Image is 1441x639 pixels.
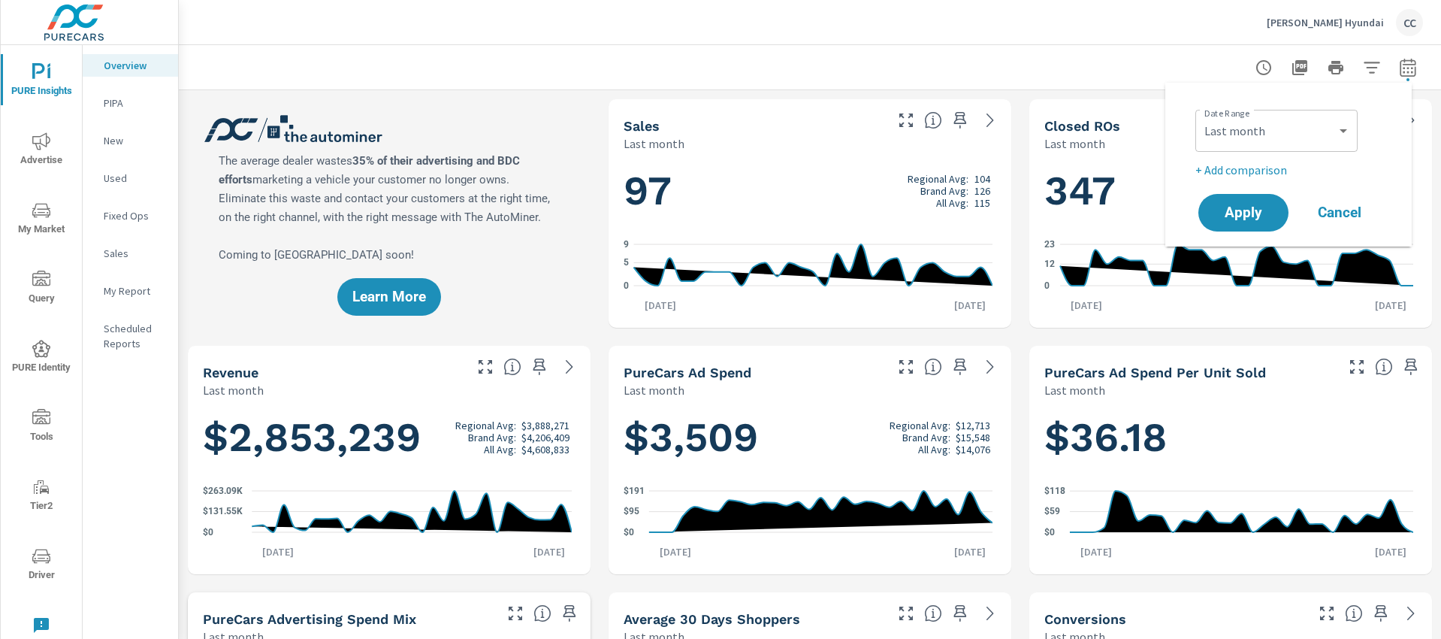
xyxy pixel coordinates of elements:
[1345,355,1369,379] button: Make Fullscreen
[624,611,800,627] h5: Average 30 Days Shoppers
[649,544,702,559] p: [DATE]
[104,171,166,186] p: Used
[83,129,178,152] div: New
[624,365,751,380] h5: PureCars Ad Spend
[1213,206,1273,220] span: Apply
[902,432,950,444] p: Brand Avg:
[5,478,77,515] span: Tier2
[924,358,942,376] span: Total cost of media for all PureCars channels for the selected dealership group over the selected...
[944,298,996,313] p: [DATE]
[1396,9,1423,36] div: CC
[104,133,166,148] p: New
[5,132,77,169] span: Advertise
[1044,135,1105,153] p: Last month
[203,527,213,538] text: $0
[978,108,1002,132] a: See more details in report
[920,185,968,197] p: Brand Avg:
[1044,507,1060,517] text: $59
[624,381,684,399] p: Last month
[1364,298,1417,313] p: [DATE]
[1044,611,1126,627] h5: Conversions
[1357,53,1387,83] button: Apply Filters
[1364,544,1417,559] p: [DATE]
[203,486,243,496] text: $263.09K
[948,355,972,379] span: Save this to your personalized report
[1070,544,1122,559] p: [DATE]
[203,365,258,380] h5: Revenue
[503,358,521,376] span: Total sales revenue over the selected date range. [Source: This data is sourced from the dealer’s...
[468,432,516,444] p: Brand Avg:
[948,108,972,132] span: Save this to your personalized report
[83,280,178,302] div: My Report
[1285,53,1315,83] button: "Export Report to PDF"
[890,419,950,432] p: Regional Avg:
[83,54,178,77] div: Overview
[1044,527,1055,538] text: $0
[1267,16,1384,29] p: [PERSON_NAME] Hyundai
[557,601,582,625] span: Save this to your personalized report
[978,601,1002,625] a: See more details in report
[894,108,918,132] button: Make Fullscreen
[521,444,569,456] p: $4,608,833
[5,63,77,100] span: PURE Insights
[252,544,304,559] p: [DATE]
[1044,280,1050,291] text: 0
[924,604,942,622] span: A rolling 30 day total of daily Shoppers on the dealership website, averaged over the selected da...
[523,544,575,559] p: [DATE]
[521,419,569,432] p: $3,888,271
[5,547,77,584] span: Driver
[956,444,990,456] p: $14,076
[104,208,166,223] p: Fixed Ops
[956,432,990,444] p: $15,548
[956,419,990,432] p: $12,713
[1375,358,1393,376] span: Average cost of advertising per each vehicle sold at the dealer over the selected date range. The...
[1198,194,1288,232] button: Apply
[624,527,634,538] text: $0
[924,111,942,129] span: Number of vehicles sold by the dealership over the selected date range. [Source: This data is sou...
[5,271,77,307] span: Query
[104,321,166,351] p: Scheduled Reports
[203,381,264,399] p: Last month
[1399,355,1423,379] span: Save this to your personalized report
[1044,381,1105,399] p: Last month
[5,201,77,238] span: My Market
[978,355,1002,379] a: See more details in report
[974,197,990,209] p: 115
[473,355,497,379] button: Make Fullscreen
[455,419,516,432] p: Regional Avg:
[624,257,629,268] text: 5
[1044,165,1417,217] h1: 347
[1345,604,1363,622] span: The number of dealer-specified goals completed by a visitor. [Source: This data is provided by th...
[5,340,77,377] span: PURE Identity
[83,167,178,189] div: Used
[1044,412,1417,463] h1: $36.18
[533,604,551,622] span: This table looks at how you compare to the amount of budget you spend per channel as opposed to y...
[203,611,416,627] h5: PureCars Advertising Spend Mix
[484,444,516,456] p: All Avg:
[83,242,178,265] div: Sales
[624,135,684,153] p: Last month
[1060,298,1113,313] p: [DATE]
[83,317,178,355] div: Scheduled Reports
[908,173,968,185] p: Regional Avg:
[1044,486,1065,496] text: $118
[624,118,660,134] h5: Sales
[104,246,166,261] p: Sales
[104,58,166,73] p: Overview
[104,283,166,298] p: My Report
[624,412,996,463] h1: $3,509
[944,544,996,559] p: [DATE]
[894,355,918,379] button: Make Fullscreen
[624,507,639,517] text: $95
[83,92,178,114] div: PIPA
[624,280,629,291] text: 0
[83,204,178,227] div: Fixed Ops
[527,355,551,379] span: Save this to your personalized report
[1044,365,1266,380] h5: PureCars Ad Spend Per Unit Sold
[337,278,441,316] button: Learn More
[624,486,645,496] text: $191
[1294,194,1385,232] button: Cancel
[936,197,968,209] p: All Avg:
[1310,206,1370,220] span: Cancel
[948,601,972,625] span: Save this to your personalized report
